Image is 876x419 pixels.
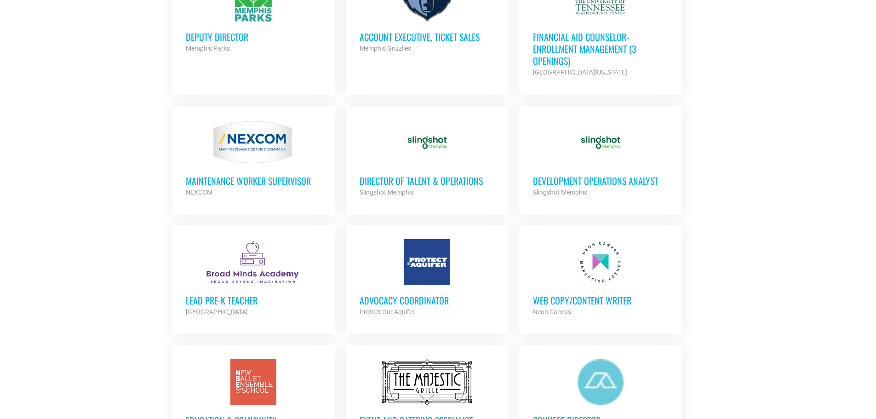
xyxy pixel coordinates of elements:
strong: [GEOGRAPHIC_DATA] [186,308,248,316]
strong: Slingshot Memphis [533,189,587,196]
strong: Memphis Parks [186,45,230,52]
strong: Slingshot Memphis [360,189,414,196]
strong: Memphis Grizzlies [360,45,411,52]
a: Lead Pre-K Teacher [GEOGRAPHIC_DATA] [172,225,335,331]
h3: Web Copy/Content Writer [533,294,668,306]
strong: NEXCOM [186,189,212,196]
h3: Advocacy Coordinator [360,294,495,306]
h3: Financial Aid Counselor-Enrollment Management (3 Openings) [533,31,668,67]
a: Advocacy Coordinator Protect Our Aquifer [346,225,509,331]
strong: [GEOGRAPHIC_DATA][US_STATE] [533,69,627,76]
h3: Account Executive, Ticket Sales [360,31,495,43]
a: Development Operations Analyst Slingshot Memphis [519,106,682,212]
h3: Development Operations Analyst [533,175,668,187]
h3: Lead Pre-K Teacher [186,294,321,306]
h3: Director of Talent & Operations [360,175,495,187]
strong: Protect Our Aquifer [360,308,415,316]
a: Web Copy/Content Writer Neon Canvas [519,225,682,331]
strong: Neon Canvas [533,308,571,316]
h3: MAINTENANCE WORKER SUPERVISOR [186,175,321,187]
a: Director of Talent & Operations Slingshot Memphis [346,106,509,212]
a: MAINTENANCE WORKER SUPERVISOR NEXCOM [172,106,335,212]
h3: Deputy Director [186,31,321,43]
